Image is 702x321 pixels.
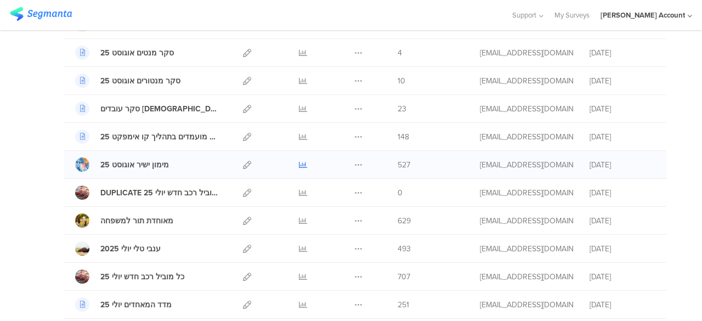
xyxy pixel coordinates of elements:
[10,7,72,21] img: segmanta logo
[398,243,411,255] span: 493
[75,185,219,200] a: DUPLICATE כל מוביל רכב חדש יולי 25
[100,75,180,87] div: סקר מנטורים אוגוסט 25
[75,241,161,256] a: ענבי טלי יולי 2025
[480,299,573,311] div: afkar2005@gmail.com
[398,271,410,283] span: 707
[590,159,655,171] div: [DATE]
[590,187,655,199] div: [DATE]
[590,103,655,115] div: [DATE]
[398,131,409,143] span: 148
[590,47,655,59] div: [DATE]
[590,75,655,87] div: [DATE]
[398,75,405,87] span: 10
[590,299,655,311] div: [DATE]
[75,213,173,228] a: מאוחדת תור למשפחה
[100,187,219,199] div: DUPLICATE כל מוביל רכב חדש יולי 25
[398,187,403,199] span: 0
[75,269,184,284] a: כל מוביל רכב חדש יולי 25
[75,46,174,60] a: סקר מנטים אוגוסט 25
[480,47,573,59] div: afkar2005@gmail.com
[398,103,406,115] span: 23
[480,243,573,255] div: afkar2005@gmail.com
[75,74,180,88] a: סקר מנטורים אוגוסט 25
[480,75,573,87] div: afkar2005@gmail.com
[100,271,184,283] div: כל מוביל רכב חדש יולי 25
[398,299,409,311] span: 251
[75,102,219,116] a: סקר עובדים [DEMOGRAPHIC_DATA] שהושמו אוגוסט 25
[590,131,655,143] div: [DATE]
[590,271,655,283] div: [DATE]
[398,159,410,171] span: 527
[100,299,172,311] div: מדד המאחדים יולי 25
[100,47,174,59] div: סקר מנטים אוגוסט 25
[512,10,536,20] span: Support
[75,297,172,312] a: מדד המאחדים יולי 25
[398,47,402,59] span: 4
[480,103,573,115] div: afkar2005@gmail.com
[100,103,219,115] div: סקר עובדים ערבים שהושמו אוגוסט 25
[601,10,685,20] div: [PERSON_NAME] Account
[100,243,161,255] div: ענבי טלי יולי 2025
[480,215,573,227] div: afkar2005@gmail.com
[480,159,573,171] div: afkar2005@gmail.com
[590,243,655,255] div: [DATE]
[590,215,655,227] div: [DATE]
[100,159,169,171] div: מימון ישיר אוגוסט 25
[480,271,573,283] div: afkar2005@gmail.com
[398,215,411,227] span: 629
[100,131,219,143] div: סקר מועמדים בתהליך קו אימפקט 25
[480,131,573,143] div: afkar2005@gmail.com
[75,157,169,172] a: מימון ישיר אוגוסט 25
[480,187,573,199] div: afkar2005@gmail.com
[100,215,173,227] div: מאוחדת תור למשפחה
[75,129,219,144] a: סקר מועמדים בתהליך קו אימפקט 25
